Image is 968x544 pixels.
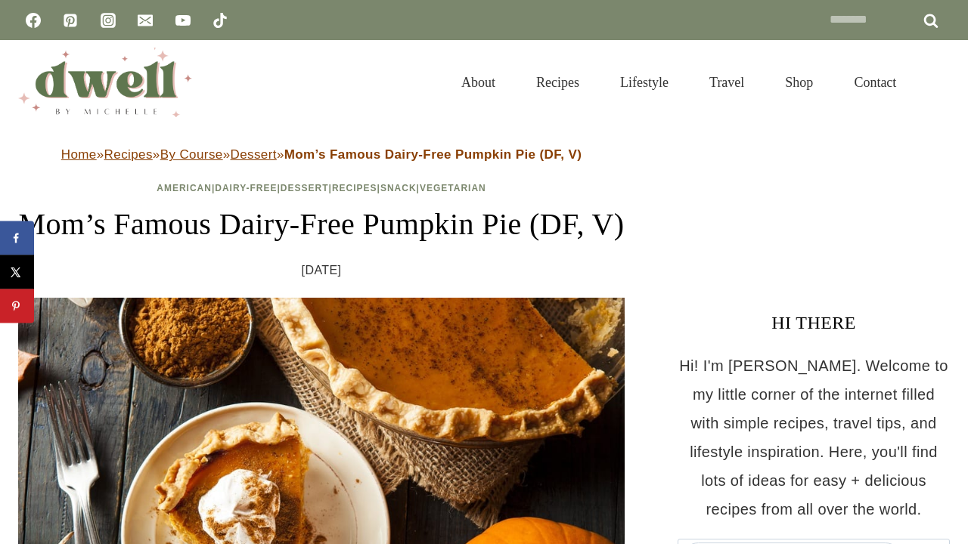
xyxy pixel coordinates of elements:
[516,56,600,109] a: Recipes
[441,56,516,109] a: About
[284,147,582,162] strong: Mom’s Famous Dairy-Free Pumpkin Pie (DF, V)
[61,147,582,162] span: » » » »
[420,183,486,193] a: Vegetarian
[678,309,950,336] h3: HI THERE
[104,147,153,162] a: Recipes
[157,183,212,193] a: American
[61,147,97,162] a: Home
[55,5,85,36] a: Pinterest
[215,183,277,193] a: Dairy-Free
[205,5,235,36] a: TikTok
[93,5,123,36] a: Instagram
[130,5,160,36] a: Email
[332,183,377,193] a: Recipes
[924,70,950,95] button: View Search Form
[160,147,223,162] a: By Course
[168,5,198,36] a: YouTube
[281,183,329,193] a: Dessert
[678,351,950,524] p: Hi! I'm [PERSON_NAME]. Welcome to my little corner of the internet filled with simple recipes, tr...
[380,183,417,193] a: Snack
[765,56,833,109] a: Shop
[302,259,342,282] time: [DATE]
[18,5,48,36] a: Facebook
[689,56,765,109] a: Travel
[231,147,277,162] a: Dessert
[600,56,689,109] a: Lifestyle
[833,56,917,109] a: Contact
[441,56,917,109] nav: Primary Navigation
[18,202,625,247] h1: Mom’s Famous Dairy-Free Pumpkin Pie (DF, V)
[157,183,486,193] span: | | | | |
[18,48,192,117] img: DWELL by michelle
